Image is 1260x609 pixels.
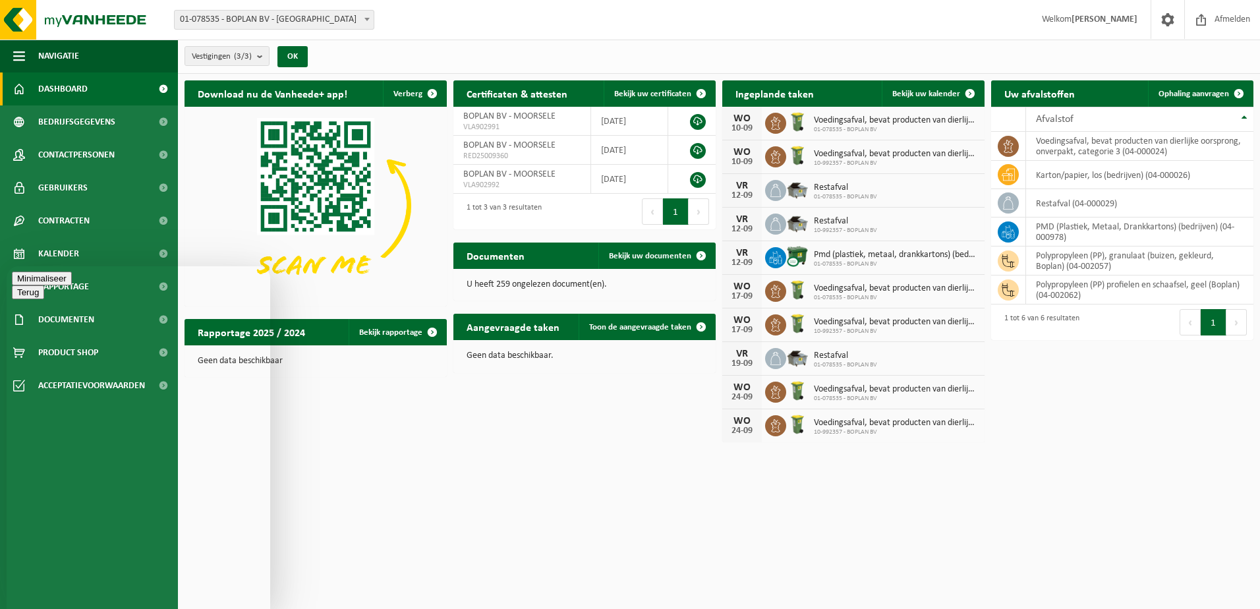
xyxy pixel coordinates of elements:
[786,346,809,368] img: WB-5000-GAL-GY-01
[38,72,88,105] span: Dashboard
[1026,189,1253,217] td: restafval (04-000029)
[814,317,978,328] span: Voedingsafval, bevat producten van dierlijke oorsprong, onverpakt, categorie 3
[1026,275,1253,304] td: polypropyleen (PP) profielen en schaafsel, geel (Boplan) (04-002062)
[663,198,689,225] button: 1
[642,198,663,225] button: Previous
[814,260,978,268] span: 01-078535 - BOPLAN BV
[174,10,374,30] span: 01-078535 - BOPLAN BV - MOORSELE
[1201,309,1226,335] button: 1
[786,380,809,402] img: WB-0140-HPE-GN-50
[1026,217,1253,246] td: PMD (Plastiek, Metaal, Drankkartons) (bedrijven) (04-000978)
[729,393,755,402] div: 24-09
[591,136,668,165] td: [DATE]
[814,395,978,403] span: 01-078535 - BOPLAN BV
[722,80,827,106] h2: Ingeplande taken
[185,80,360,106] h2: Download nu de Vanheede+ app!
[729,124,755,133] div: 10-09
[892,90,960,98] span: Bekijk uw kalender
[729,382,755,393] div: WO
[460,197,542,226] div: 1 tot 3 van 3 resultaten
[598,243,714,269] a: Bekijk uw documenten
[729,359,755,368] div: 19-09
[814,126,978,134] span: 01-078535 - BOPLAN BV
[1026,246,1253,275] td: polypropyleen (PP), granulaat (buizen, gekleurd, Boplan) (04-002057)
[277,46,308,67] button: OK
[814,149,978,159] span: Voedingsafval, bevat producten van dierlijke oorsprong, onverpakt, categorie 3
[786,111,809,133] img: WB-0140-HPE-GN-50
[463,151,581,161] span: RED25009360
[729,349,755,359] div: VR
[1036,114,1074,125] span: Afvalstof
[1026,132,1253,161] td: voedingsafval, bevat producten van dierlijke oorsprong, onverpakt, categorie 3 (04-000024)
[175,11,374,29] span: 01-078535 - BOPLAN BV - MOORSELE
[814,328,978,335] span: 10-992357 - BOPLAN BV
[729,248,755,258] div: VR
[814,193,877,201] span: 01-078535 - BOPLAN BV
[393,90,422,98] span: Verberg
[786,245,809,268] img: WB-1100-CU
[689,198,709,225] button: Next
[729,281,755,292] div: WO
[814,294,978,302] span: 01-078535 - BOPLAN BV
[453,80,581,106] h2: Certificaten & attesten
[786,178,809,200] img: WB-5000-GAL-GY-01
[463,169,556,179] span: BOPLAN BV - MOORSELE
[786,279,809,301] img: WB-0140-HPE-GN-50
[729,158,755,167] div: 10-09
[814,227,877,235] span: 10-992357 - BOPLAN BV
[453,243,538,268] h2: Documenten
[192,47,252,67] span: Vestigingen
[609,252,691,260] span: Bekijk uw documenten
[729,292,755,301] div: 17-09
[814,250,978,260] span: Pmd (plastiek, metaal, drankkartons) (bedrijven)
[579,314,714,340] a: Toon de aangevraagde taken
[463,180,581,190] span: VLA902992
[38,171,88,204] span: Gebruikers
[729,214,755,225] div: VR
[814,159,978,167] span: 10-992357 - BOPLAN BV
[729,258,755,268] div: 12-09
[383,80,445,107] button: Verberg
[729,225,755,234] div: 12-09
[786,312,809,335] img: WB-0140-HPE-GN-50
[453,314,573,339] h2: Aangevraagde taken
[185,46,270,66] button: Vestigingen(3/3)
[38,138,115,171] span: Contactpersonen
[38,204,90,237] span: Contracten
[591,165,668,194] td: [DATE]
[1180,309,1201,335] button: Previous
[814,361,877,369] span: 01-078535 - BOPLAN BV
[729,315,755,326] div: WO
[814,283,978,294] span: Voedingsafval, bevat producten van dierlijke oorsprong, onverpakt, categorie 3
[463,122,581,132] span: VLA902991
[614,90,691,98] span: Bekijk uw certificaten
[729,426,755,436] div: 24-09
[589,323,691,332] span: Toon de aangevraagde taken
[7,266,270,609] iframe: chat widget
[729,326,755,335] div: 17-09
[814,428,978,436] span: 10-992357 - BOPLAN BV
[814,183,877,193] span: Restafval
[882,80,983,107] a: Bekijk uw kalender
[729,147,755,158] div: WO
[786,144,809,167] img: WB-0140-HPE-GN-50
[38,105,115,138] span: Bedrijfsgegevens
[604,80,714,107] a: Bekijk uw certificaten
[786,413,809,436] img: WB-0140-HPE-GN-50
[1159,90,1229,98] span: Ophaling aanvragen
[814,351,877,361] span: Restafval
[729,113,755,124] div: WO
[463,111,556,121] span: BOPLAN BV - MOORSELE
[991,80,1088,106] h2: Uw afvalstoffen
[998,308,1079,337] div: 1 tot 6 van 6 resultaten
[38,40,79,72] span: Navigatie
[814,216,877,227] span: Restafval
[786,212,809,234] img: WB-5000-GAL-GY-01
[1026,161,1253,189] td: karton/papier, los (bedrijven) (04-000026)
[814,115,978,126] span: Voedingsafval, bevat producten van dierlijke oorsprong, onverpakt, categorie 3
